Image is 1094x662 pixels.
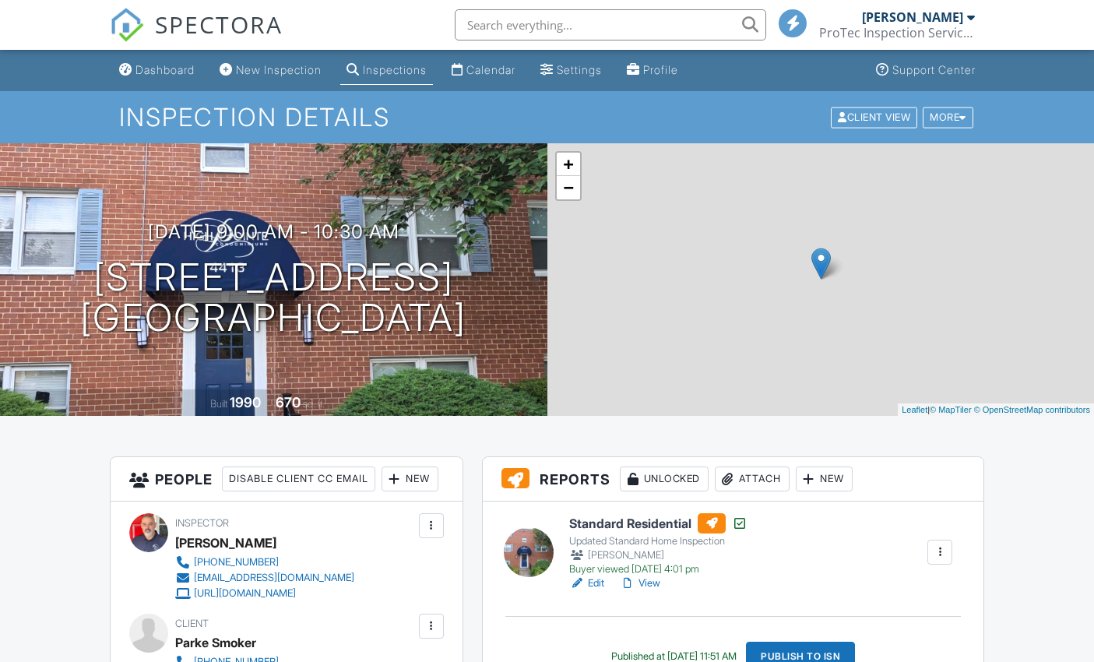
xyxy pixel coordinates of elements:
[194,587,296,600] div: [URL][DOMAIN_NAME]
[210,398,227,410] span: Built
[175,570,354,586] a: [EMAIL_ADDRESS][DOMAIN_NAME]
[382,467,438,491] div: New
[175,631,256,654] div: Parke Smoker
[569,513,748,533] h6: Standard Residential
[829,111,921,122] a: Client View
[175,618,209,629] span: Client
[135,63,195,76] div: Dashboard
[363,63,427,76] div: Inspections
[557,63,602,76] div: Settings
[111,457,463,502] h3: People
[643,63,678,76] div: Profile
[621,56,684,85] a: Profile
[194,556,279,569] div: [PHONE_NUMBER]
[620,467,709,491] div: Unlocked
[870,56,982,85] a: Support Center
[113,56,201,85] a: Dashboard
[557,176,580,199] a: Zoom out
[303,398,325,410] span: sq. ft.
[445,56,522,85] a: Calendar
[80,257,466,340] h1: [STREET_ADDRESS] [GEOGRAPHIC_DATA]
[213,56,328,85] a: New Inspection
[455,9,766,40] input: Search everything...
[862,9,963,25] div: [PERSON_NAME]
[175,517,229,529] span: Inspector
[569,576,604,591] a: Edit
[819,25,975,40] div: ProTec Inspection Services
[236,63,322,76] div: New Inspection
[569,535,748,548] div: Updated Standard Home Inspection
[715,467,790,491] div: Attach
[175,531,276,555] div: [PERSON_NAME]
[569,548,748,563] div: [PERSON_NAME]
[930,405,972,414] a: © MapTiler
[569,513,748,576] a: Standard Residential Updated Standard Home Inspection [PERSON_NAME] Buyer viewed [DATE] 4:01 pm
[620,576,660,591] a: View
[483,457,984,502] h3: Reports
[110,21,283,54] a: SPECTORA
[230,394,261,410] div: 1990
[148,221,399,242] h3: [DATE] 9:00 am - 10:30 am
[831,107,917,128] div: Client View
[892,63,976,76] div: Support Center
[175,586,354,601] a: [URL][DOMAIN_NAME]
[923,107,973,128] div: More
[194,572,354,584] div: [EMAIL_ADDRESS][DOMAIN_NAME]
[534,56,608,85] a: Settings
[175,555,354,570] a: [PHONE_NUMBER]
[557,153,580,176] a: Zoom in
[898,403,1094,417] div: |
[796,467,853,491] div: New
[974,405,1090,414] a: © OpenStreetMap contributors
[340,56,433,85] a: Inspections
[569,563,748,576] div: Buyer viewed [DATE] 4:01 pm
[466,63,515,76] div: Calendar
[902,405,927,414] a: Leaflet
[119,104,974,131] h1: Inspection Details
[222,467,375,491] div: Disable Client CC Email
[155,8,283,40] span: SPECTORA
[110,8,144,42] img: The Best Home Inspection Software - Spectora
[276,394,301,410] div: 670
